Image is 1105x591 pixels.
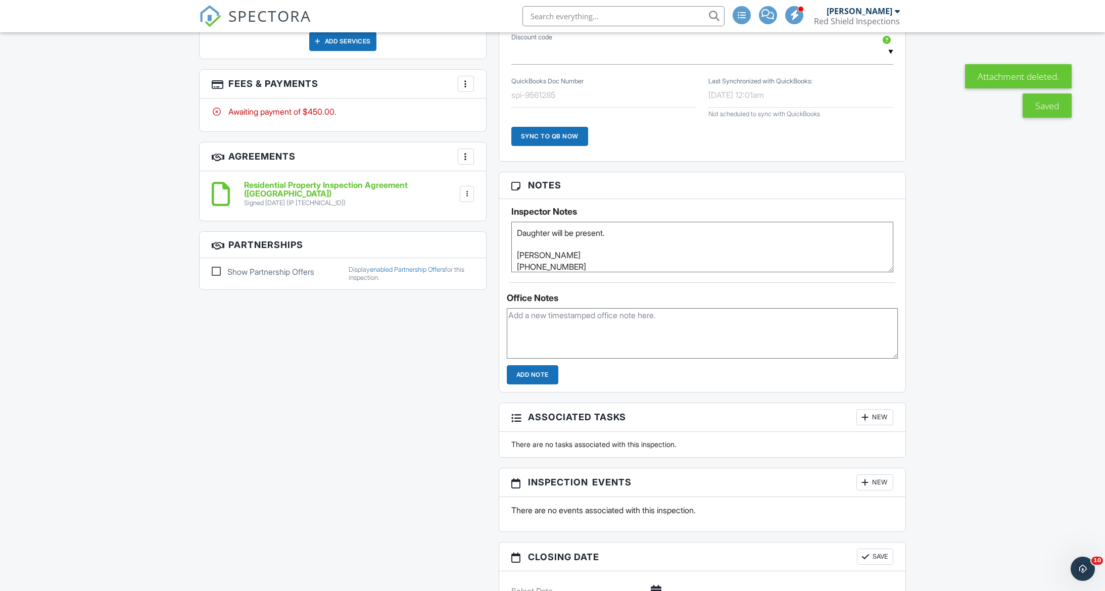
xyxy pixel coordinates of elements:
[528,410,626,424] span: Associated Tasks
[965,64,1072,88] div: Attachment deleted.
[827,6,892,16] div: [PERSON_NAME]
[244,181,458,199] h6: Residential Property Inspection Agreement ([GEOGRAPHIC_DATA])
[511,77,584,86] label: QuickBooks Doc Number
[522,6,725,26] input: Search everything...
[228,5,311,26] span: SPECTORA
[708,77,812,86] label: Last Synchronized with QuickBooks:
[708,110,820,118] span: Not scheduled to sync with QuickBooks
[244,181,458,208] a: Residential Property Inspection Agreement ([GEOGRAPHIC_DATA]) Signed [DATE] (IP [TECHNICAL_ID])
[200,232,486,258] h3: Partnerships
[511,505,894,516] p: There are no events associated with this inspection.
[856,474,893,490] div: New
[507,365,558,384] input: Add Note
[244,199,458,207] div: Signed [DATE] (IP [TECHNICAL_ID])
[1023,93,1072,118] div: Saved
[200,142,486,171] h3: Agreements
[857,549,893,565] button: Save
[507,293,898,303] div: Office Notes
[511,222,894,272] textarea: Daughter will be present. [PERSON_NAME] [PHONE_NUMBER]
[1071,557,1095,581] iframe: Intercom live chat
[370,266,445,273] a: enabled Partnership Offers
[592,475,632,489] span: Events
[528,550,599,564] span: Closing date
[511,207,894,217] h5: Inspector Notes
[511,127,588,146] div: Sync to QB Now
[528,475,588,489] span: Inspection
[199,14,311,35] a: SPECTORA
[505,439,900,450] div: There are no tasks associated with this inspection.
[856,409,893,425] div: New
[349,266,474,282] div: Display for this inspection.
[309,32,376,51] div: Add Services
[199,5,221,27] img: The Best Home Inspection Software - Spectora
[814,16,900,26] div: Red Shield Inspections
[1091,557,1103,565] span: 10
[212,106,474,117] div: Awaiting payment of $450.00.
[212,266,337,278] label: Show Partnership Offers
[499,172,906,199] h3: Notes
[200,70,486,98] h3: Fees & Payments
[511,33,552,42] label: Discount code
